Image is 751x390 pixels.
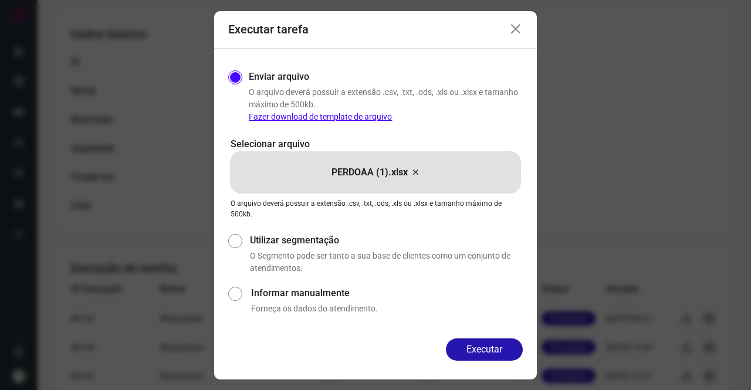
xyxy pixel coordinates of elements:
label: Informar manualmente [251,286,523,300]
label: Enviar arquivo [249,70,309,84]
p: O Segmento pode ser tanto a sua base de clientes como um conjunto de atendimentos. [250,250,523,274]
a: Fazer download de template de arquivo [249,112,392,121]
p: O arquivo deverá possuir a extensão .csv, .txt, .ods, .xls ou .xlsx e tamanho máximo de 500kb. [231,198,520,219]
button: Executar [446,338,523,361]
label: Utilizar segmentação [250,233,523,247]
p: Selecionar arquivo [231,137,520,151]
h3: Executar tarefa [228,22,309,36]
p: Forneça os dados do atendimento. [251,303,523,315]
p: O arquivo deverá possuir a extensão .csv, .txt, .ods, .xls ou .xlsx e tamanho máximo de 500kb. [249,86,523,123]
p: PERDOAA (1).xlsx [331,165,408,179]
